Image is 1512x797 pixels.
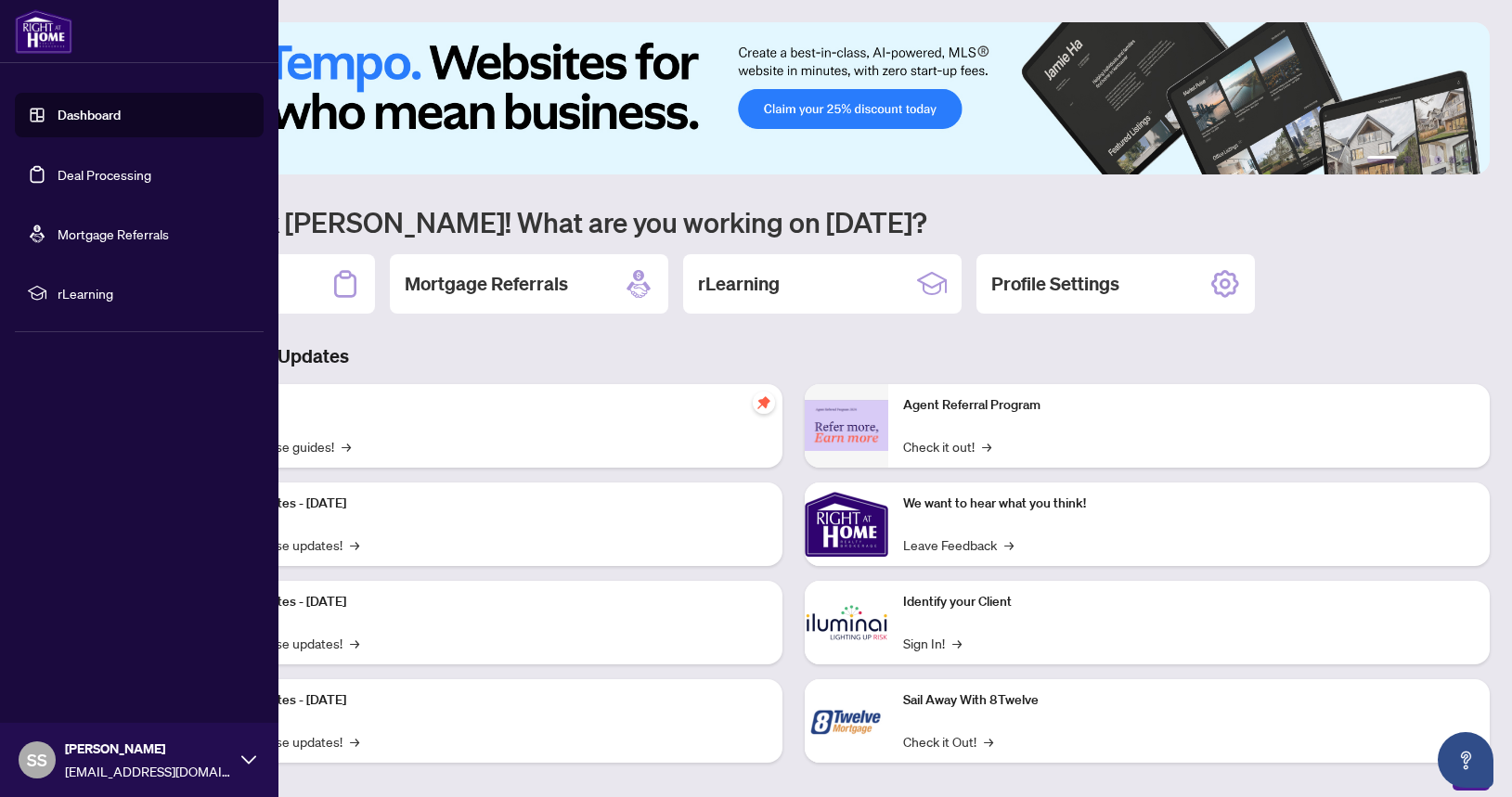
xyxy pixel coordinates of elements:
[903,494,1476,514] p: We want to hear what you think!
[65,761,232,781] span: [EMAIL_ADDRESS][DOMAIN_NAME]
[195,494,768,514] p: Platform Updates - [DATE]
[1404,156,1412,163] button: 2
[97,343,1490,369] h3: Brokerage & Industry Updates
[342,436,351,456] span: →
[350,534,359,555] span: →
[58,283,251,303] span: rLearning
[195,690,768,711] p: Platform Updates - [DATE]
[65,739,232,759] span: [PERSON_NAME]
[753,392,775,414] span: pushpin
[58,107,121,123] a: Dashboard
[903,592,1476,612] p: Identify your Client
[805,482,888,566] img: We want to hear what you think!
[952,633,962,653] span: →
[903,690,1476,711] p: Sail Away With 8Twelve
[903,534,1014,555] a: Leave Feedback→
[805,679,888,763] img: Sail Away With 8Twelve
[58,225,169,242] a: Mortgage Referrals
[991,271,1119,297] h2: Profile Settings
[1464,156,1471,163] button: 6
[1449,156,1456,163] button: 5
[1419,156,1427,163] button: 3
[195,592,768,612] p: Platform Updates - [DATE]
[903,731,993,752] a: Check it Out!→
[805,581,888,664] img: Identify your Client
[15,9,72,54] img: logo
[1367,156,1397,163] button: 1
[903,633,962,653] a: Sign In!→
[805,400,888,451] img: Agent Referral Program
[903,395,1476,416] p: Agent Referral Program
[350,731,359,752] span: →
[698,271,780,297] h2: rLearning
[97,22,1490,174] img: Slide 0
[1438,732,1493,788] button: Open asap
[195,395,768,416] p: Self-Help
[27,747,47,773] span: SS
[982,436,991,456] span: →
[984,731,993,752] span: →
[58,166,151,183] a: Deal Processing
[97,204,1490,239] h1: Welcome back [PERSON_NAME]! What are you working on [DATE]?
[1004,534,1014,555] span: →
[903,436,991,456] a: Check it out!→
[350,633,359,653] span: →
[405,271,568,297] h2: Mortgage Referrals
[1434,156,1441,163] button: 4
